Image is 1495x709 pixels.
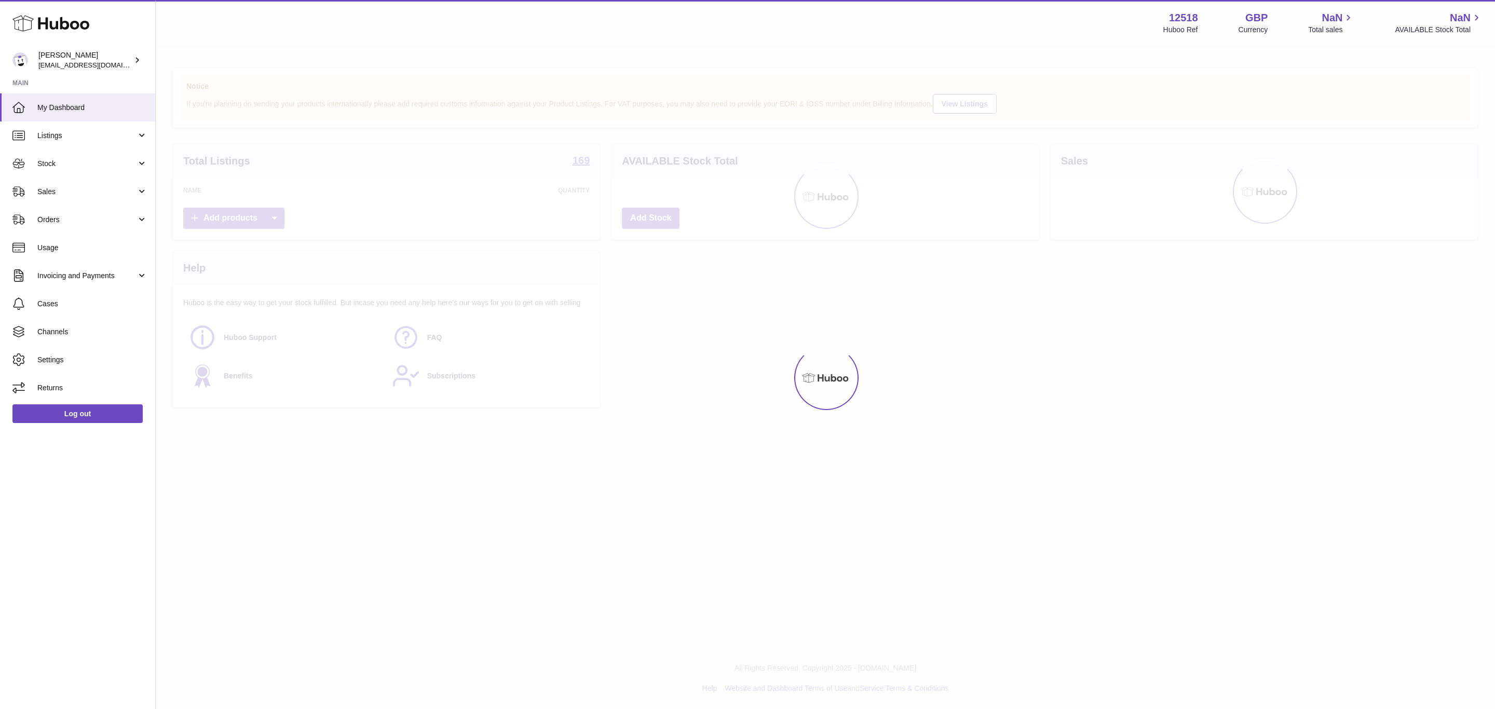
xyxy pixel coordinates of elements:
[37,159,137,169] span: Stock
[1322,11,1342,25] span: NaN
[38,61,153,69] span: [EMAIL_ADDRESS][DOMAIN_NAME]
[37,271,137,281] span: Invoicing and Payments
[37,131,137,141] span: Listings
[1163,25,1198,35] div: Huboo Ref
[1245,11,1268,25] strong: GBP
[37,215,137,225] span: Orders
[1239,25,1268,35] div: Currency
[12,404,143,423] a: Log out
[1395,11,1483,35] a: NaN AVAILABLE Stock Total
[1308,25,1354,35] span: Total sales
[1395,25,1483,35] span: AVAILABLE Stock Total
[37,299,147,309] span: Cases
[37,327,147,337] span: Channels
[37,355,147,365] span: Settings
[37,187,137,197] span: Sales
[1450,11,1471,25] span: NaN
[38,50,132,70] div: [PERSON_NAME]
[37,383,147,393] span: Returns
[37,103,147,113] span: My Dashboard
[37,243,147,253] span: Usage
[1169,11,1198,25] strong: 12518
[12,52,28,68] img: internalAdmin-12518@internal.huboo.com
[1308,11,1354,35] a: NaN Total sales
